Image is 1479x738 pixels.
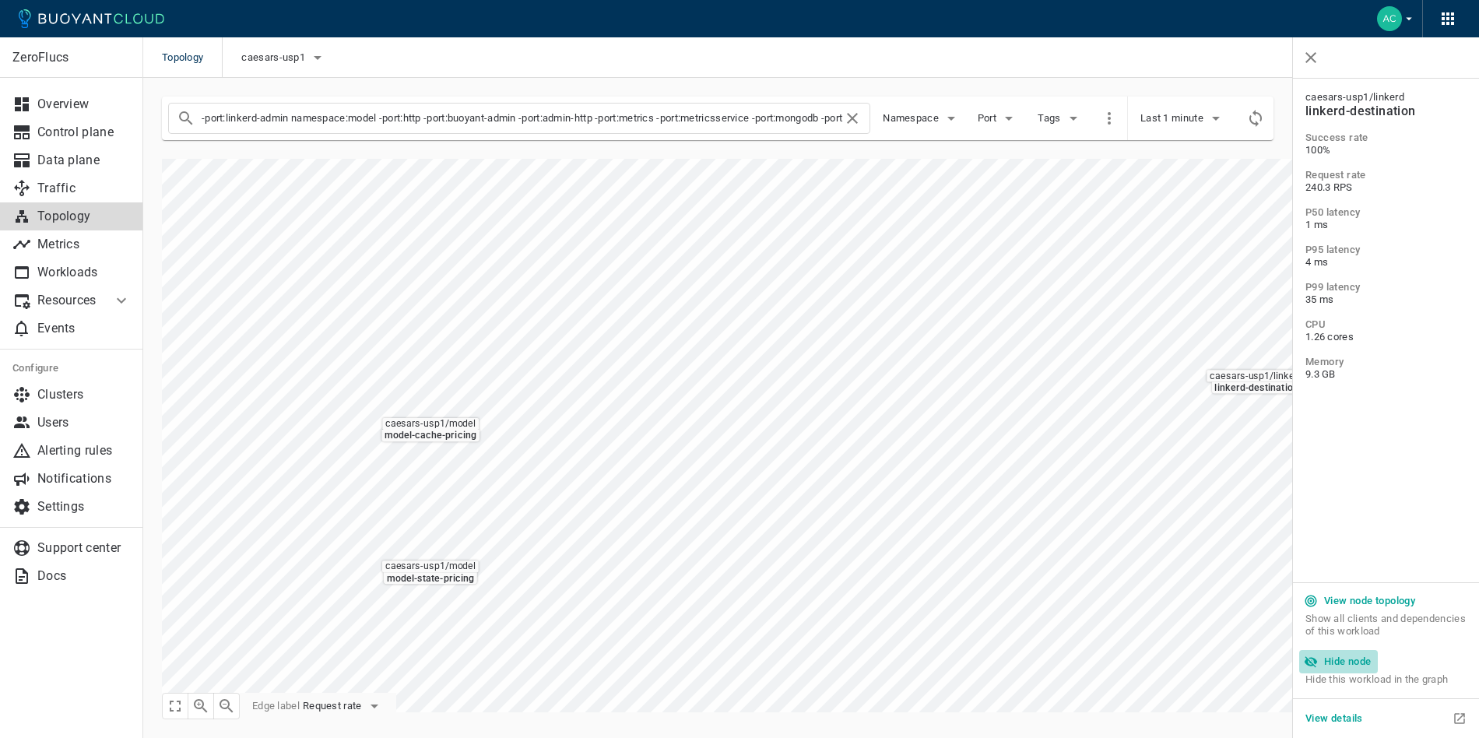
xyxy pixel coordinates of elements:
h5: Configure [12,362,131,374]
span: caesars-usp1 [241,51,308,64]
h5: P50 latency [1305,206,1467,219]
p: Traffic [37,181,131,196]
span: Edge label [252,700,300,712]
p: Events [37,321,131,336]
p: Alerting rules [37,443,131,459]
span: 100% [1305,144,1467,156]
img: Accounts Payable [1377,6,1402,31]
h5: Memory [1305,356,1467,368]
p: Workloads [37,265,131,280]
div: Refresh metrics [1244,107,1267,130]
span: 9.3 GB [1305,368,1467,381]
span: 4 ms [1305,256,1467,269]
p: Settings [37,499,131,515]
span: Topology [162,37,222,78]
p: Data plane [37,153,131,168]
p: Metrics [37,237,131,252]
span: Last 1 minute [1140,112,1207,125]
p: Clusters [37,387,131,402]
h5: Request rate [1305,169,1467,181]
h5: Hide node [1324,655,1372,668]
button: Tags [1035,107,1085,130]
p: ZeroFlucs [12,50,130,65]
h5: View details [1305,712,1363,725]
button: caesars-usp1 [241,46,327,69]
span: 1.26 cores [1305,331,1467,343]
span: Show all clients and dependencies of this workload [1305,613,1467,650]
h5: CPU [1305,318,1467,331]
p: Support center [37,540,131,556]
a: View details [1299,710,1369,725]
span: Namespace [883,112,942,125]
button: Hide node [1299,650,1378,673]
p: Notifications [37,471,131,487]
button: Port [973,107,1023,130]
span: Port [978,112,999,125]
button: Last 1 minute [1140,107,1225,130]
p: Docs [37,568,131,584]
button: Request rate [303,694,384,718]
span: Tags [1038,112,1063,125]
h5: Success rate [1305,132,1467,144]
span: 1 ms [1305,219,1467,231]
h4: linkerd-destination [1305,104,1467,119]
p: Users [37,415,131,430]
h5: P95 latency [1305,244,1467,256]
span: 240.3 RPS [1305,181,1467,194]
span: 35 ms [1305,293,1467,306]
p: Topology [37,209,131,224]
span: caesars-usp1 / linkerd [1305,91,1467,104]
p: Overview [37,97,131,112]
p: Resources [37,293,100,308]
button: Namespace [883,107,961,130]
input: Search [202,107,843,129]
p: Control plane [37,125,131,140]
span: Hide this workload in the graph [1305,673,1467,686]
h5: P99 latency [1305,281,1467,293]
button: View details [1299,707,1369,730]
button: View node topology [1299,589,1421,613]
h5: View node topology [1324,595,1415,607]
span: Request rate [303,700,365,712]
